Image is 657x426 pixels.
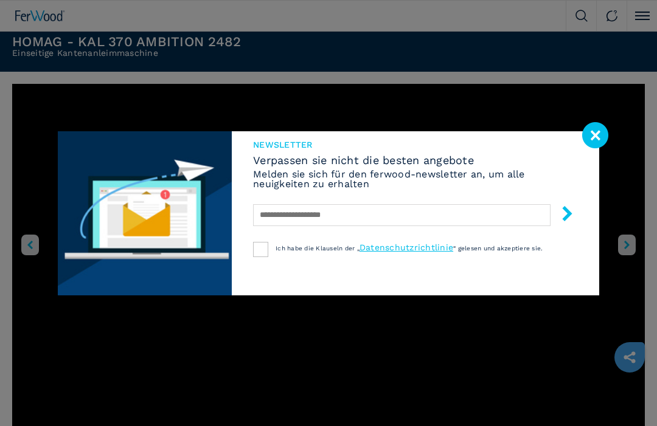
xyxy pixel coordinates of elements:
[360,242,453,252] a: Datenschutzrichtlinie
[276,245,360,252] span: Ich habe die Klauseln der „
[253,155,578,166] span: Verpassen sie nicht die besten angebote
[253,170,578,189] h6: Melden sie sich für den ferwood-newsletter an, um alle neuigkeiten zu erhalten
[58,131,232,295] img: Newsletter image
[453,245,543,252] span: “ gelesen und akzeptiere sie.
[547,201,575,230] button: submit-button
[253,140,578,149] span: Newsletter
